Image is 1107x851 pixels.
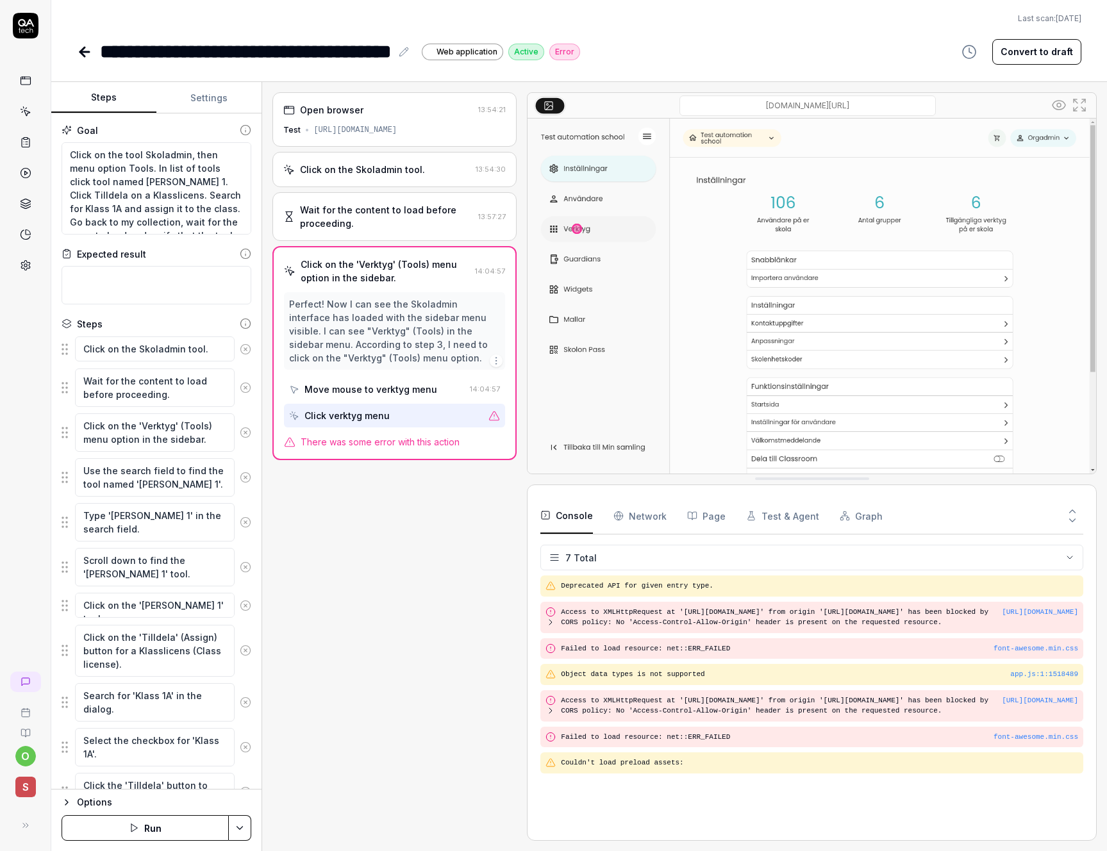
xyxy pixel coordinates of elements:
time: 14:04:57 [470,384,500,393]
span: Last scan: [1018,13,1081,24]
button: Remove step [235,690,256,715]
button: Remove step [235,420,256,445]
div: Active [508,44,544,60]
time: 13:54:30 [476,165,506,174]
button: Graph [840,498,883,534]
button: o [15,746,36,766]
div: Suggestions [62,336,251,363]
time: 14:04:57 [475,267,505,276]
div: Expected result [77,247,146,261]
button: Remove step [235,554,256,580]
div: Suggestions [62,547,251,587]
a: Book a call with us [5,697,46,718]
div: Click verktyg menu [304,409,390,422]
button: Remove step [235,638,256,663]
button: Test & Agent [746,498,819,534]
button: Run [62,815,229,841]
button: Last scan:[DATE] [1018,13,1081,24]
span: There was some error with this action [301,435,460,449]
time: 13:57:27 [478,212,506,221]
div: Suggestions [62,772,251,812]
button: Remove step [235,509,256,535]
button: Remove step [235,593,256,618]
span: Web application [437,46,497,58]
button: Show all interative elements [1049,95,1069,115]
div: Suggestions [62,413,251,452]
div: Wait for the content to load before proceeding. [300,203,473,230]
pre: Couldn't load preload assets: [561,757,1078,768]
div: app.js : 1 : 1518489 [1010,669,1078,680]
pre: Deprecated API for given entry type. [561,581,1078,591]
div: Click on the 'Verktyg' (Tools) menu option in the sidebar. [301,258,470,285]
button: Network [613,498,667,534]
button: Settings [156,83,262,113]
pre: Access to XMLHttpRequest at '[URL][DOMAIN_NAME]' from origin '[URL][DOMAIN_NAME]' has been blocke... [561,695,1002,716]
div: Open browser [300,103,363,117]
button: Console [540,498,593,534]
div: Suggestions [62,368,251,408]
button: [URL][DOMAIN_NAME] [1002,607,1078,618]
button: Remove step [235,734,256,760]
span: S [15,777,36,797]
button: Remove step [235,779,256,805]
img: Screenshot [528,119,1096,474]
div: [URL][DOMAIN_NAME] [313,124,397,136]
pre: Access to XMLHttpRequest at '[URL][DOMAIN_NAME]' from origin '[URL][DOMAIN_NAME]' has been blocke... [561,607,1002,628]
button: app.js:1:1518489 [1010,669,1078,680]
div: Suggestions [62,592,251,619]
div: Error [549,44,580,60]
button: Click verktyg menu [284,404,505,427]
a: Web application [422,43,503,60]
button: font-awesome.min.css [994,732,1078,743]
div: Options [77,795,251,810]
div: Suggestions [62,458,251,497]
button: Options [62,795,251,810]
button: Move mouse to verktyg menu14:04:57 [284,377,505,401]
button: Convert to draft [992,39,1081,65]
pre: Failed to load resource: net::ERR_FAILED [561,643,1078,654]
button: Remove step [235,465,256,490]
time: [DATE] [1056,13,1081,23]
div: Suggestions [62,502,251,542]
button: Remove step [235,336,256,362]
button: Remove step [235,375,256,401]
button: Page [687,498,726,534]
pre: Failed to load resource: net::ERR_FAILED [561,732,1078,743]
div: Test [283,124,301,136]
div: Steps [77,317,103,331]
div: Perfect! Now I can see the Skoladmin interface has loaded with the sidebar menu visible. I can se... [289,297,500,365]
button: font-awesome.min.css [994,643,1078,654]
button: View version history [954,39,985,65]
div: Goal [77,124,98,137]
button: [URL][DOMAIN_NAME] [1002,695,1078,706]
button: Open in full screen [1069,95,1090,115]
div: Suggestions [62,727,251,767]
time: 13:54:21 [478,105,506,114]
div: Move mouse to verktyg menu [304,383,437,396]
pre: Object data types is not supported [561,669,1078,680]
a: New conversation [10,672,41,692]
div: Suggestions [62,624,251,677]
button: S [5,766,46,800]
div: Click on the Skoladmin tool. [300,163,425,176]
a: Documentation [5,718,46,738]
div: Suggestions [62,682,251,722]
button: Steps [51,83,156,113]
